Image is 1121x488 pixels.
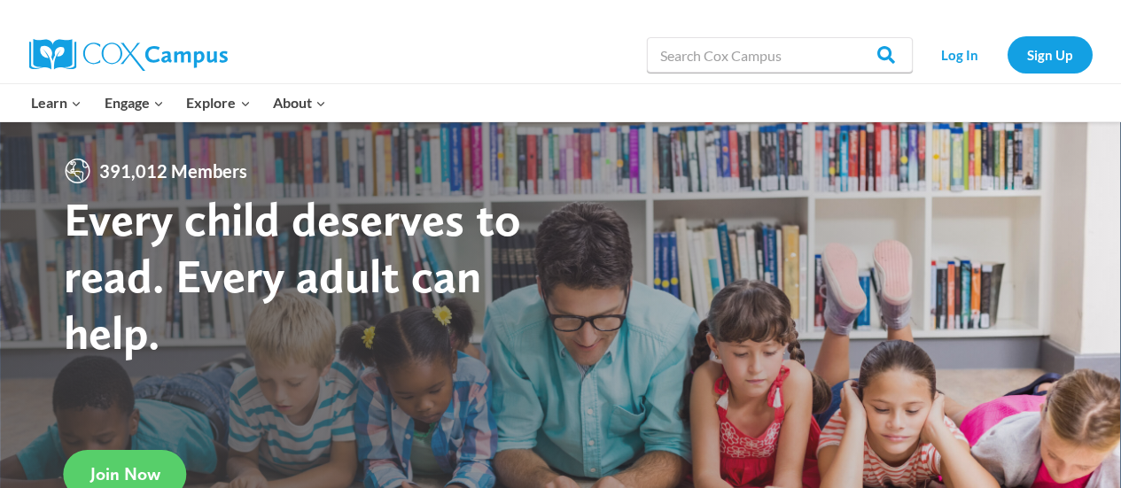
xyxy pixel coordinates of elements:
[64,190,521,360] strong: Every child deserves to read. Every adult can help.
[90,463,160,484] span: Join Now
[92,157,254,185] span: 391,012 Members
[647,37,913,73] input: Search Cox Campus
[29,39,228,71] img: Cox Campus
[20,84,338,121] nav: Primary Navigation
[922,36,1093,73] nav: Secondary Navigation
[31,91,82,114] span: Learn
[273,91,326,114] span: About
[105,91,164,114] span: Engage
[922,36,999,73] a: Log In
[186,91,250,114] span: Explore
[1008,36,1093,73] a: Sign Up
